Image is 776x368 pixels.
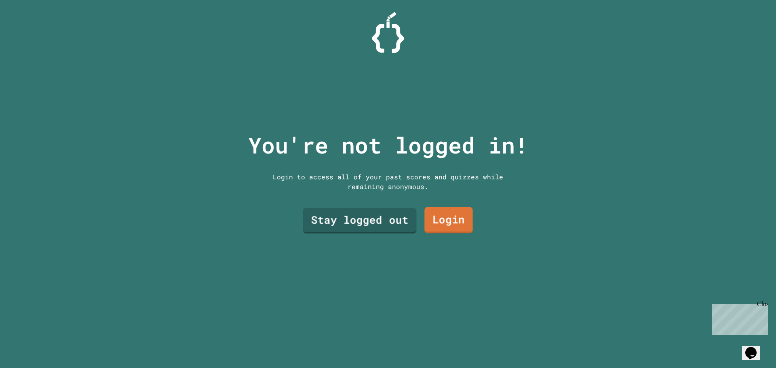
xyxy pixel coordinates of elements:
img: Logo.svg [372,12,404,53]
a: Stay logged out [303,208,417,233]
p: You're not logged in! [248,128,528,162]
div: Chat with us now!Close [3,3,56,51]
a: Login [424,207,472,233]
iframe: chat widget [709,301,768,335]
iframe: chat widget [742,336,768,360]
div: Login to access all of your past scores and quizzes while remaining anonymous. [267,172,509,191]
